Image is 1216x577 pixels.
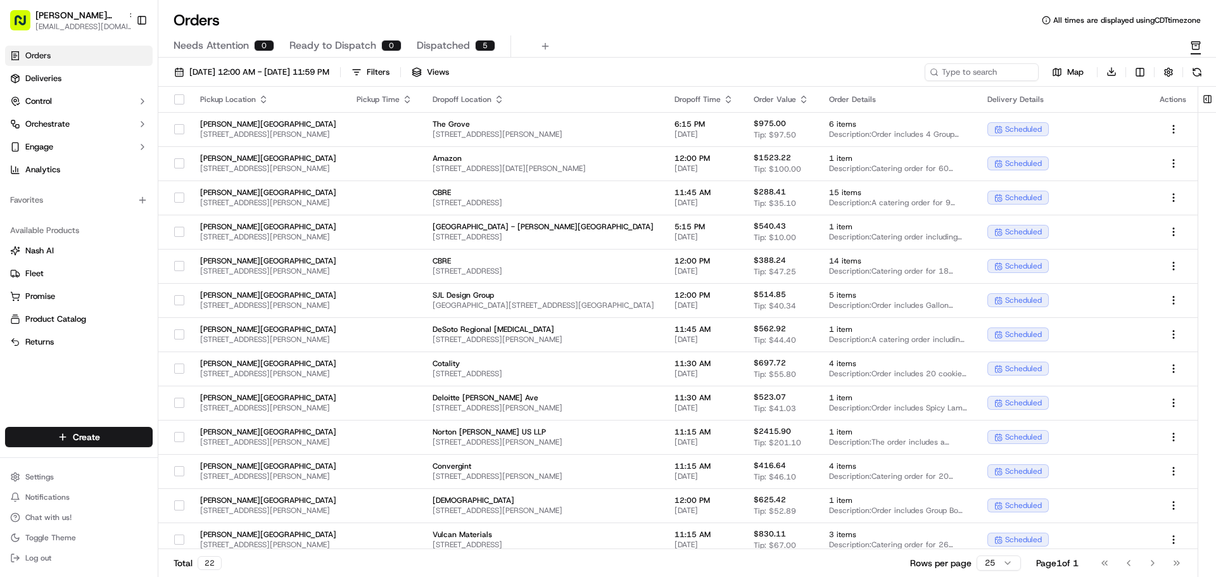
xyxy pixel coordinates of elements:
span: $1523.22 [754,153,791,163]
div: Delivery Details [987,94,1139,105]
span: scheduled [1005,124,1042,134]
span: Vulcan Materials [433,529,654,540]
span: 11:45 AM [674,187,733,198]
span: Amazon [433,153,654,163]
button: Nash AI [5,241,153,261]
span: The Grove [433,119,654,129]
span: Tip: $52.89 [754,506,796,516]
button: Map [1044,65,1092,80]
span: [GEOGRAPHIC_DATA][STREET_ADDRESS][GEOGRAPHIC_DATA] [433,300,654,310]
span: scheduled [1005,295,1042,305]
span: Description: Catering order for 26 people including three group bowl bars (two grilled chicken, o... [829,540,967,550]
button: [DATE] 12:00 AM - [DATE] 11:59 PM [168,63,335,81]
button: Engage [5,137,153,157]
span: Description: Order includes 20 cookies and 2 group bowl bars with grilled chicken, saffron basmat... [829,369,967,379]
div: Actions [1160,94,1187,105]
span: Tip: $55.80 [754,369,796,379]
span: [PERSON_NAME][GEOGRAPHIC_DATA] [200,393,336,403]
button: Log out [5,549,153,567]
a: Returns [10,336,148,348]
span: [PERSON_NAME][GEOGRAPHIC_DATA] [200,119,336,129]
span: [STREET_ADDRESS][PERSON_NAME] [200,334,336,345]
span: [STREET_ADDRESS][PERSON_NAME] [200,232,336,242]
div: 0 [254,40,274,51]
span: Deloitte [PERSON_NAME] Ave [433,393,654,403]
span: [DATE] [674,266,733,276]
span: Description: Order includes Group Bowl Bars with Grilled Steak, Grilled Chicken, and Falafel, alo... [829,505,967,516]
span: Settings [25,472,54,482]
span: Nash AI [25,245,54,257]
div: Order Value [754,94,809,105]
span: Tip: $35.10 [754,198,796,208]
span: [DATE] [674,437,733,447]
span: Views [427,67,449,78]
span: [DATE] [674,163,733,174]
span: [DATE] [674,505,733,516]
div: Filters [367,67,389,78]
span: Needs Attention [174,38,249,53]
span: [PERSON_NAME][GEOGRAPHIC_DATA] [200,529,336,540]
span: 11:30 AM [674,358,733,369]
button: Toggle Theme [5,529,153,547]
span: Description: Catering order for 60 people including various Group Bowl Bars with grilled steak, f... [829,163,967,174]
span: $523.07 [754,392,786,402]
button: [PERSON_NAME][GEOGRAPHIC_DATA][EMAIL_ADDRESS][DOMAIN_NAME] [5,5,131,35]
span: [DATE] [674,403,733,413]
span: Engage [25,141,53,153]
span: [DATE] [674,232,733,242]
span: Description: Catering order for 18 people including 2 Group Bowl Bars with grilled chicken, saffr... [829,266,967,276]
button: Notifications [5,488,153,506]
span: 11:15 AM [674,427,733,437]
span: [DATE] [674,300,733,310]
span: scheduled [1005,535,1042,545]
span: 1 item [829,393,967,403]
button: Chat with us! [5,509,153,526]
span: 11:30 AM [674,393,733,403]
span: CBRE [433,187,654,198]
span: [DATE] [674,471,733,481]
span: 4 items [829,358,967,369]
span: [STREET_ADDRESS][PERSON_NAME] [200,198,336,208]
span: Control [25,96,52,107]
span: [PERSON_NAME][GEOGRAPHIC_DATA] [200,324,336,334]
span: [PERSON_NAME][GEOGRAPHIC_DATA] [200,495,336,505]
span: Convergint [433,461,654,471]
span: All times are displayed using CDT timezone [1053,15,1201,25]
span: scheduled [1005,500,1042,510]
span: 4 items [829,461,967,471]
div: Total [174,556,222,570]
span: [STREET_ADDRESS] [433,369,654,379]
span: DeSoto Regional [MEDICAL_DATA] [433,324,654,334]
span: $514.85 [754,289,786,300]
span: 6:15 PM [674,119,733,129]
span: 1 item [829,153,967,163]
span: scheduled [1005,364,1042,374]
button: [EMAIL_ADDRESS][DOMAIN_NAME] [35,22,137,32]
span: [PERSON_NAME][GEOGRAPHIC_DATA] [200,290,336,300]
span: Tip: $44.40 [754,335,796,345]
span: [STREET_ADDRESS][PERSON_NAME] [200,540,336,550]
a: Analytics [5,160,153,180]
a: Nash AI [10,245,148,257]
span: scheduled [1005,466,1042,476]
span: scheduled [1005,261,1042,271]
span: [DATE] [674,540,733,550]
span: 6 items [829,119,967,129]
span: 12:00 PM [674,290,733,300]
span: Promise [25,291,55,302]
a: Deliveries [5,68,153,89]
span: Notifications [25,492,70,502]
span: Description: A catering order for 9 people, including a Group Bowl Bar with Grilled Chicken, Saff... [829,198,967,208]
span: Deliveries [25,73,61,84]
span: [STREET_ADDRESS][PERSON_NAME] [200,300,336,310]
span: [STREET_ADDRESS] [433,266,654,276]
span: scheduled [1005,158,1042,168]
span: Dispatched [417,38,470,53]
button: Refresh [1188,63,1206,81]
span: [STREET_ADDRESS][PERSON_NAME] [433,471,654,481]
span: scheduled [1005,329,1042,339]
button: Create [5,427,153,447]
div: Pickup Location [200,94,336,105]
button: Control [5,91,153,111]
